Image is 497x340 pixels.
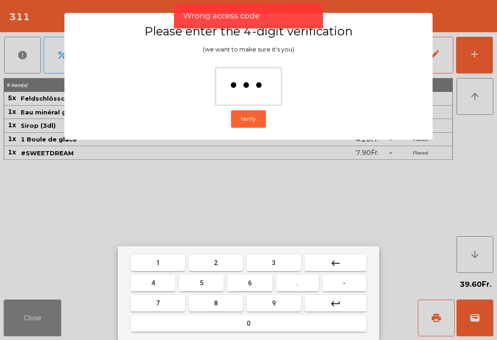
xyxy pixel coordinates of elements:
span: 3 [272,259,276,266]
span: 8 [214,300,218,307]
span: 6 [248,279,252,287]
span: Wrong access code [183,10,260,22]
span: 5 [200,279,203,287]
span: - [343,279,346,287]
span: 7 [156,300,160,307]
h3: Please enter the 4-digit verification [82,24,415,39]
span: 4 [151,279,155,287]
span: 9 [272,300,276,307]
span: . [296,279,298,287]
button: Verify [231,110,266,128]
mat-icon: keyboard_return [330,298,341,309]
span: 1 [156,259,160,266]
span: (we want to make sure it's you) [203,46,294,53]
span: 0 [247,320,250,327]
span: 2 [214,259,218,266]
mat-icon: keyboard_backspace [330,258,341,269]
